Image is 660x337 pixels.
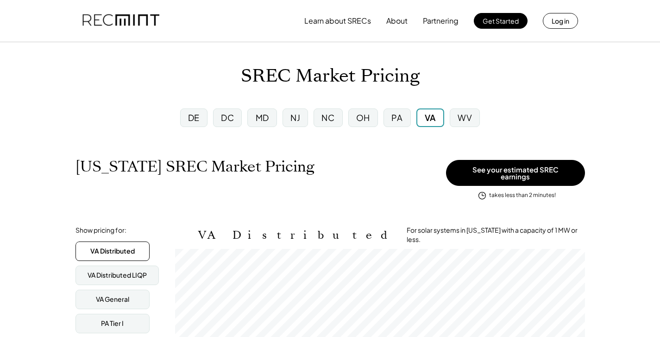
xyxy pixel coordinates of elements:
[458,112,472,123] div: WV
[256,112,269,123] div: MD
[75,226,126,235] div: Show pricing for:
[75,158,314,176] h1: [US_STATE] SREC Market Pricing
[188,112,200,123] div: DE
[386,12,408,30] button: About
[356,112,370,123] div: OH
[543,13,578,29] button: Log in
[391,112,402,123] div: PA
[82,5,159,37] img: recmint-logotype%403x.png
[489,191,556,199] div: takes less than 2 minutes!
[474,13,528,29] button: Get Started
[407,226,585,244] div: For solar systems in [US_STATE] with a capacity of 1 MW or less.
[304,12,371,30] button: Learn about SRECs
[290,112,300,123] div: NJ
[423,12,459,30] button: Partnering
[241,65,420,87] h1: SREC Market Pricing
[96,295,129,304] div: VA General
[88,271,147,280] div: VA Distributed LIQP
[425,112,436,123] div: VA
[101,319,124,328] div: PA Tier I
[446,160,585,186] button: See your estimated SREC earnings
[198,229,393,242] h2: VA Distributed
[90,247,135,256] div: VA Distributed
[321,112,334,123] div: NC
[221,112,234,123] div: DC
